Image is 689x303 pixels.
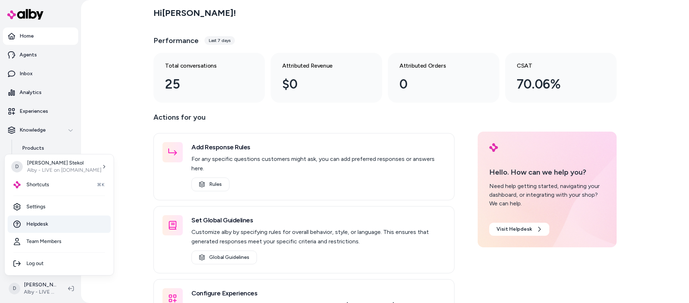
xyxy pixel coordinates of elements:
[26,181,49,188] span: Shortcuts
[26,221,48,228] span: Helpdesk
[8,255,111,272] div: Log out
[27,167,101,174] p: Alby - LIVE on [DOMAIN_NAME]
[11,161,23,172] span: D
[13,181,21,188] img: alby Logo
[27,159,101,167] p: [PERSON_NAME] Stekol
[8,198,111,215] a: Settings
[97,182,105,188] span: ⌘K
[8,233,111,250] a: Team Members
